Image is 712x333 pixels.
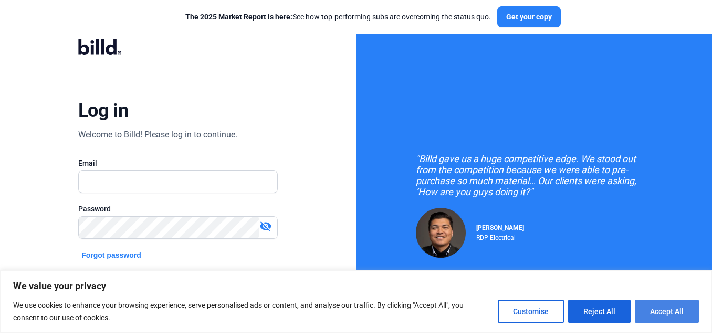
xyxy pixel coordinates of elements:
[78,204,278,214] div: Password
[635,300,699,323] button: Accept All
[13,280,699,292] p: We value your privacy
[568,300,631,323] button: Reject All
[259,220,272,233] mat-icon: visibility_off
[416,153,652,197] div: "Billd gave us a huge competitive edge. We stood out from the competition because we were able to...
[185,13,292,21] span: The 2025 Market Report is here:
[78,128,237,141] div: Welcome to Billd! Please log in to continue.
[185,12,491,22] div: See how top-performing subs are overcoming the status quo.
[476,231,524,241] div: RDP Electrical
[78,249,144,261] button: Forgot password
[13,299,490,324] p: We use cookies to enhance your browsing experience, serve personalised ads or content, and analys...
[78,158,278,168] div: Email
[476,224,524,231] span: [PERSON_NAME]
[78,99,128,122] div: Log in
[497,6,561,27] button: Get your copy
[416,208,466,258] img: Raul Pacheco
[498,300,564,323] button: Customise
